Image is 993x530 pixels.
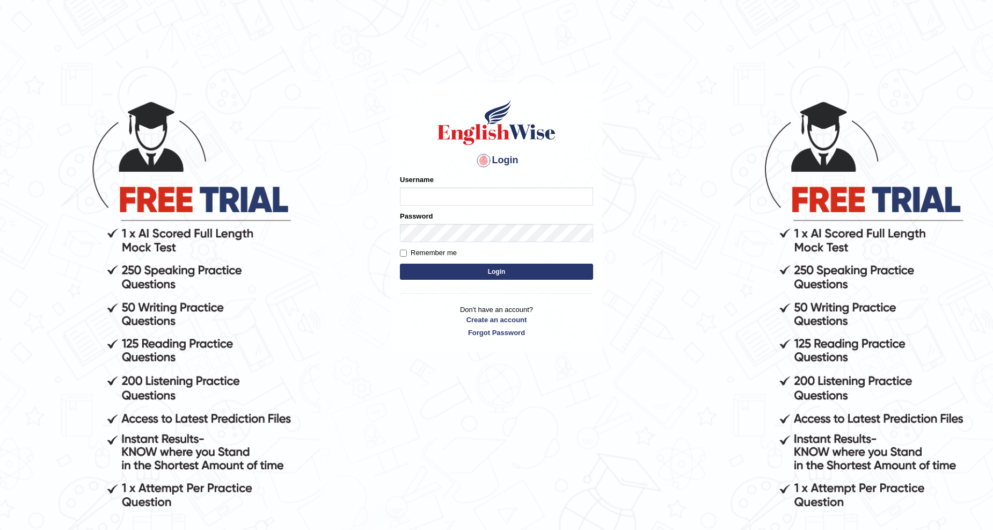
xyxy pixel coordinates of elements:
[400,175,434,185] label: Username
[400,211,433,221] label: Password
[400,315,593,325] a: Create an account
[400,304,593,338] p: Don't have an account?
[400,248,457,258] label: Remember me
[400,328,593,338] a: Forgot Password
[400,152,593,169] h4: Login
[400,250,407,257] input: Remember me
[435,98,558,147] img: Logo of English Wise sign in for intelligent practice with AI
[400,264,593,280] button: Login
